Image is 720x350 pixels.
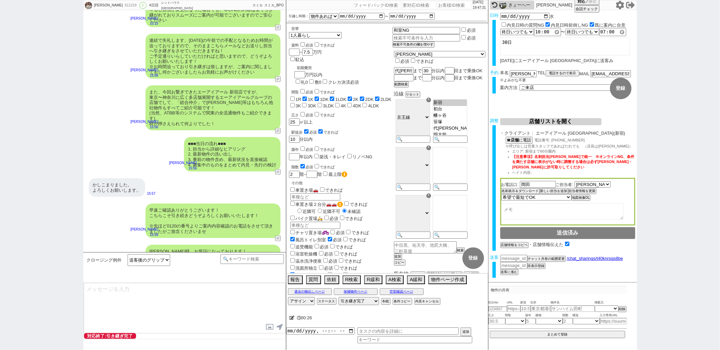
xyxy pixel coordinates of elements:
span: お電話口: [501,182,518,187]
span: 物件名 [551,300,595,305]
input: 5 [526,318,536,324]
div: まで 分以内 [394,74,485,81]
label: できれば [313,90,335,94]
div: 賃料 [292,41,335,48]
input: できれば [335,251,339,255]
input: 検索不可条件を入力 [393,34,460,42]
span: 築年 [526,313,536,318]
label: 4DK [353,103,361,108]
input: 10.5 [521,305,531,312]
label: 4LDK [368,103,379,108]
div: 万円以内 [294,63,359,85]
p: 10:15 [131,21,158,26]
button: 担当者情報を更新 [568,188,596,194]
input: できれば [343,237,348,241]
span: スミカ [252,3,263,7]
label: 車置き場🚗 [289,188,319,193]
span: ※呼び出しは営業スタッフであればだれでも （店長は[PERSON_NAME]） [506,144,633,148]
div: ! [139,2,146,9]
span: 掲載元 [595,300,604,305]
input: 未確認 [342,209,347,213]
span: 必須 [324,266,333,271]
span: スミカ_BPO [264,3,284,7]
button: ステータス [317,298,337,305]
input: 車置き場２台分🚗🚗 [290,201,295,206]
button: 削除 [618,306,626,312]
input: 浴室乾燥機 [290,251,295,255]
input: 🔍 [433,184,468,191]
input: 風呂トイレ別室 [290,237,295,241]
input: できれば [315,146,319,151]
span: 必須 [320,244,329,249]
input: できれば [339,258,343,263]
option: 代[PERSON_NAME] [433,125,467,132]
label: できれば [342,237,366,242]
label: できれば [342,273,366,278]
span: 必須 [306,113,313,117]
label: できれば [333,266,357,271]
span: ※よみがな不要 [500,78,526,82]
label: 温水洗浄便座 [289,259,322,264]
input: 車種など [290,193,340,200]
input: 🔍 [396,136,430,143]
input: 🔍 [396,184,430,191]
input: できれば [320,187,324,192]
div: 年以内 [289,145,393,160]
label: 未確認 [341,209,361,214]
span: 入力専用URL [600,313,627,318]
input: チャリ置き場 [290,230,295,234]
span: 対応終了:引き継ぎ完了 [84,333,136,339]
input: バイク置場🛵 [290,216,295,220]
input: できれば [346,230,350,234]
span: ・クライアント : [500,131,533,136]
label: 引越し時期： [289,14,309,19]
span: 広さ [488,313,505,318]
button: 店舗リストを開く [500,118,602,125]
span: 予約 [490,70,499,75]
label: 必須 [467,28,476,33]
input: 要対応ID検索 [402,1,436,9]
span: MAIL [579,71,589,76]
img: 0hzHXVjZKHJWd1LzaPACZbGAV_Jg1WXnx1XxxvVEcne1FJHWRjXR4-AkIofF5NG2s5Dk49AhMoKVZ5PFIBa3nZU3Ife1BMG2Q... [85,2,92,9]
input: できれば [344,201,349,206]
span: 必須 [306,90,313,94]
button: 追加 [460,327,471,336]
input: できれば [335,265,339,270]
b: 店舗 [511,138,519,142]
div: レントハウス [GEOGRAPHIC_DATA] [161,0,195,10]
label: できれば [319,188,343,193]
button: ↺ [275,236,281,241]
button: 質問 [306,275,321,284]
span: 建物 [536,313,563,318]
button: [PERSON_NAME]全域 [427,271,462,277]
span: 必須 [306,147,313,152]
button: 内見キャンセル [414,298,441,305]
button: 地図画像DL [571,195,591,201]
span: 必須 [333,273,342,278]
button: 送信済み [500,227,635,239]
label: できれば [343,202,367,207]
button: コピー [394,260,405,266]
a: /chat_sharings/t40knrsgs8be [566,256,623,261]
button: チャット共有の範囲変更 [527,256,566,262]
span: 住所 [531,300,551,305]
label: できれば [345,230,369,235]
p: 15:56 [131,125,158,130]
span: 必須 [324,251,333,257]
label: 3DK [308,103,316,108]
span: 必須 [330,216,339,221]
span: 必須 [329,259,338,264]
button: 店舗情報をコピペ [500,242,529,248]
label: チャリ置き場 [289,230,329,235]
input: 東京都港区海岸３ [531,305,551,312]
label: 1K [308,97,313,102]
div: [PERSON_NAME]様、お世話になっております！ 本日無事に引き継ぎも完了いたしましたので、改めて感謝の気持ちをお伝えしたくご連絡させて頂いた次第です！ [145,245,281,274]
label: できれば [338,259,362,264]
span: 【注意事項】名刺担当[PERSON_NAME]で統一 ※オンラインNG、条件を満たす店舗に表示がない時に調整する場合は必ず[PERSON_NAME]・[PERSON_NAME]に許可取りしてください [512,155,635,169]
span: ・店舗情報伝えた [529,242,564,247]
button: ↺ [275,128,281,134]
input: サンハイム田町 [551,305,595,312]
label: 内見日時の質問NG [507,23,544,28]
input: できれば [315,112,319,116]
input: できれば [315,89,319,93]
